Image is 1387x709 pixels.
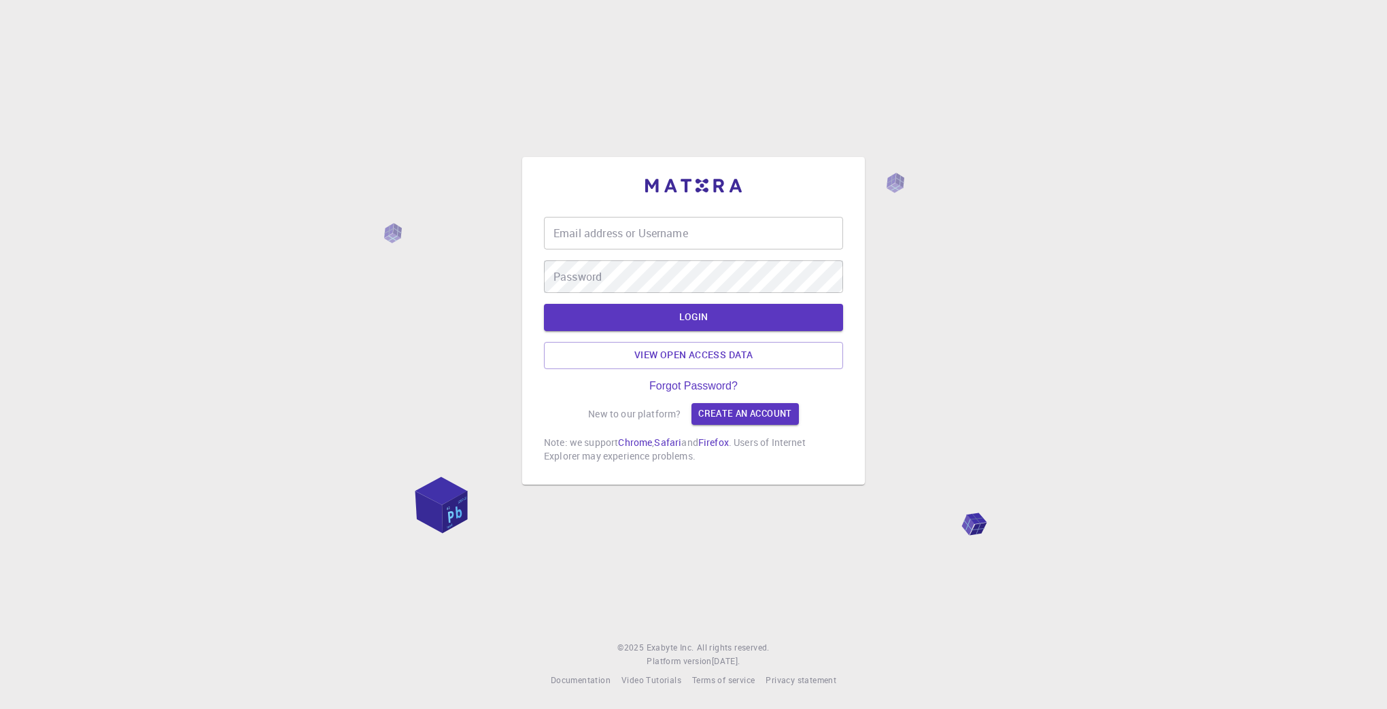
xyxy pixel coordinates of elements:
span: Platform version [647,655,711,668]
a: View open access data [544,342,843,369]
a: Safari [654,436,681,449]
a: Video Tutorials [621,674,681,687]
a: Terms of service [692,674,755,687]
span: All rights reserved. [697,641,770,655]
span: [DATE] . [712,655,740,666]
p: New to our platform? [588,407,681,421]
a: Forgot Password? [649,380,738,392]
a: Chrome [618,436,652,449]
span: © 2025 [617,641,646,655]
span: Privacy statement [766,674,836,685]
a: Firefox [698,436,729,449]
span: Documentation [551,674,611,685]
span: Video Tutorials [621,674,681,685]
a: [DATE]. [712,655,740,668]
a: Privacy statement [766,674,836,687]
p: Note: we support , and . Users of Internet Explorer may experience problems. [544,436,843,463]
span: Exabyte Inc. [647,642,694,653]
span: Terms of service [692,674,755,685]
a: Documentation [551,674,611,687]
a: Create an account [691,403,798,425]
a: Exabyte Inc. [647,641,694,655]
button: LOGIN [544,304,843,331]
